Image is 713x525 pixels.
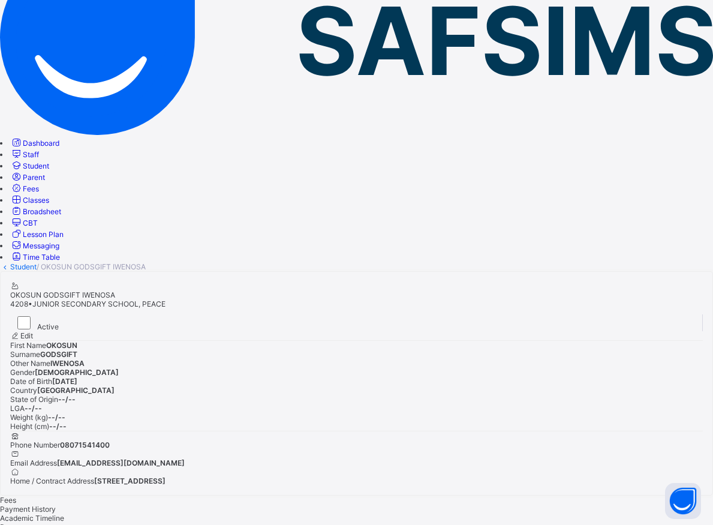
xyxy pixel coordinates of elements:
[58,395,76,404] span: --/--
[10,368,35,377] span: Gender
[10,404,25,413] span: LGA
[52,377,77,386] span: [DATE]
[46,341,77,350] span: OKOSUN
[10,184,39,193] a: Fees
[48,413,65,422] span: --/--
[10,139,59,148] a: Dashboard
[10,377,52,386] span: Date of Birth
[40,350,77,359] span: GODSGIFT
[665,483,701,519] button: Open asap
[10,350,40,359] span: Surname
[10,413,48,422] span: Weight (kg)
[23,207,61,216] span: Broadsheet
[23,184,39,193] span: Fees
[10,290,115,299] span: OKOSUN GODSGIFT IWENOSA
[23,150,39,159] span: Staff
[10,253,60,262] a: Time Table
[10,440,60,449] span: Phone Number
[10,341,46,350] span: First Name
[10,299,703,308] div: •
[20,331,33,340] span: Edit
[37,262,146,271] span: / OKOSUN GODSGIFT IWENOSA
[10,476,94,485] span: Home / Contract Address
[60,440,110,449] span: 08071541400
[35,368,119,377] span: [DEMOGRAPHIC_DATA]
[23,139,59,148] span: Dashboard
[10,262,37,271] a: Student
[23,230,64,239] span: Lesson Plan
[32,299,166,308] span: JUNIOR SECONDARY SCHOOL, PEACE
[10,241,59,250] a: Messaging
[49,422,67,431] span: --/--
[37,322,59,331] span: Active
[37,386,115,395] span: [GEOGRAPHIC_DATA]
[10,458,57,467] span: Email Address
[10,196,49,205] a: Classes
[10,207,61,216] a: Broadsheet
[25,404,42,413] span: --/--
[23,196,49,205] span: Classes
[10,395,58,404] span: State of Origin
[10,161,49,170] a: Student
[10,173,45,182] a: Parent
[10,150,39,159] a: Staff
[57,458,185,467] span: [EMAIL_ADDRESS][DOMAIN_NAME]
[10,230,64,239] a: Lesson Plan
[50,359,85,368] span: IWENOSA
[10,359,50,368] span: Other Name
[23,241,59,250] span: Messaging
[10,422,49,431] span: Height (cm)
[23,218,38,227] span: CBT
[94,476,166,485] span: [STREET_ADDRESS]
[10,386,37,395] span: Country
[23,173,45,182] span: Parent
[10,218,38,227] a: CBT
[23,161,49,170] span: Student
[23,253,60,262] span: Time Table
[10,299,28,308] span: 4208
